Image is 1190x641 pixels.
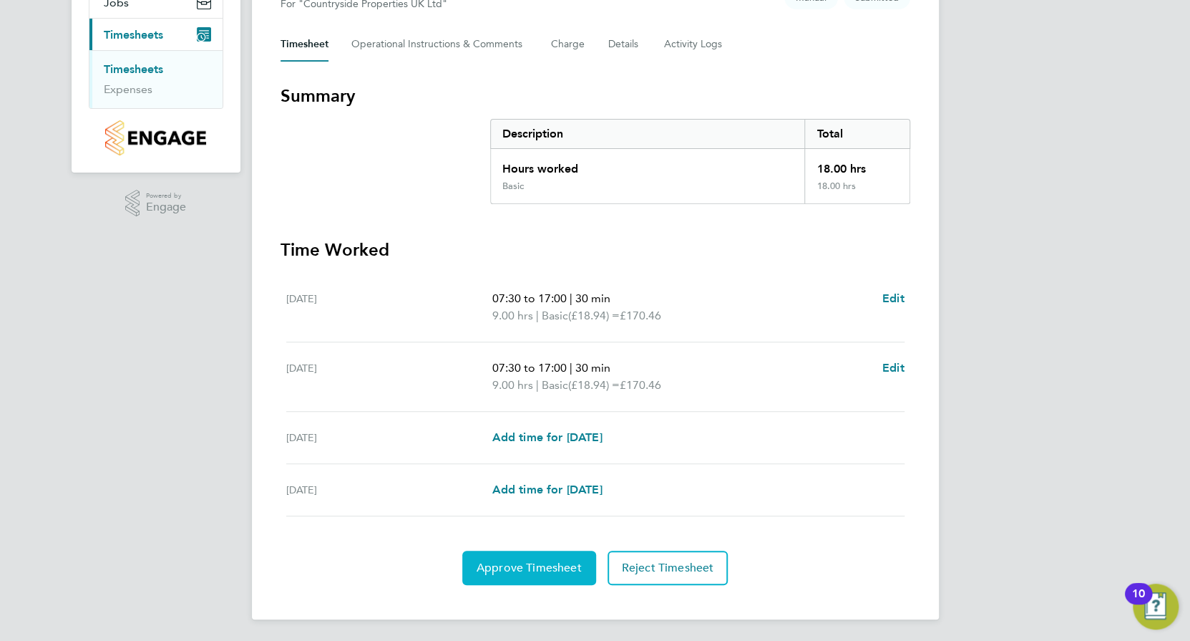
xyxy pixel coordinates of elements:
div: Timesheets [89,50,223,108]
div: Summary [490,119,910,204]
span: (£18.94) = [567,378,619,392]
span: £170.46 [619,309,660,322]
span: Edit [882,361,904,375]
span: | [569,291,572,305]
span: 07:30 to 17:00 [492,291,566,305]
span: Powered by [146,190,186,202]
button: Operational Instructions & Comments [351,27,528,62]
span: Engage [146,201,186,213]
span: | [535,378,538,392]
h3: Summary [281,85,910,107]
div: [DATE] [286,290,492,324]
span: Timesheets [104,28,163,42]
div: Description [491,120,805,148]
span: 9.00 hrs [492,378,532,392]
a: Edit [882,290,904,307]
span: Basic [541,377,567,394]
button: Reject Timesheet [608,551,728,585]
span: Reject Timesheet [622,561,714,575]
button: Approve Timesheet [462,551,596,585]
button: Timesheets [89,19,223,50]
img: countryside-properties-logo-retina.png [105,120,206,155]
span: £170.46 [619,378,660,392]
span: (£18.94) = [567,309,619,322]
button: Charge [551,27,585,62]
span: Basic [541,307,567,324]
span: Add time for [DATE] [492,483,602,496]
h3: Time Worked [281,238,910,261]
button: Open Resource Center, 10 new notifications [1133,584,1179,630]
div: Hours worked [491,149,805,180]
div: [DATE] [286,360,492,394]
span: 07:30 to 17:00 [492,361,566,375]
span: Add time for [DATE] [492,430,602,444]
span: Approve Timesheet [477,561,582,575]
a: Powered byEngage [125,190,186,217]
span: | [569,361,572,375]
span: | [535,309,538,322]
span: 30 min [575,291,610,305]
div: Basic [502,180,524,192]
span: 9.00 hrs [492,309,532,322]
button: Details [608,27,641,62]
a: Add time for [DATE] [492,429,602,446]
section: Timesheet [281,85,910,585]
a: Go to home page [89,120,223,155]
div: Total [804,120,909,148]
a: Edit [882,360,904,377]
a: Add time for [DATE] [492,481,602,498]
a: Expenses [104,82,152,96]
button: Activity Logs [664,27,724,62]
span: 30 min [575,361,610,375]
div: 10 [1132,594,1145,612]
span: Edit [882,291,904,305]
div: [DATE] [286,429,492,446]
button: Timesheet [281,27,328,62]
a: Timesheets [104,62,163,76]
div: [DATE] [286,481,492,498]
div: 18.00 hrs [804,180,909,203]
div: 18.00 hrs [804,149,909,180]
